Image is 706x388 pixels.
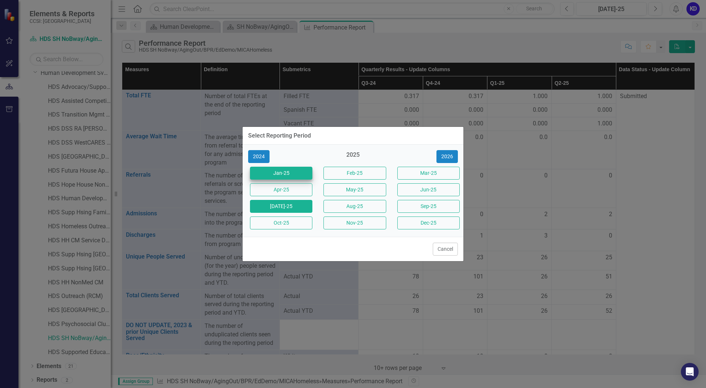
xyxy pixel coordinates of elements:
[436,150,458,163] button: 2026
[397,200,460,213] button: Sep-25
[323,216,386,229] button: Nov-25
[248,132,311,139] div: Select Reporting Period
[250,167,312,180] button: Jan-25
[250,200,312,213] button: [DATE]-25
[248,150,270,163] button: 2024
[397,183,460,196] button: Jun-25
[681,363,699,381] div: Open Intercom Messenger
[250,183,312,196] button: Apr-25
[322,151,384,163] div: 2025
[250,216,312,229] button: Oct-25
[323,167,386,180] button: Feb-25
[323,200,386,213] button: Aug-25
[397,216,460,229] button: Dec-25
[323,183,386,196] button: May-25
[397,167,460,180] button: Mar-25
[433,243,458,256] button: Cancel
